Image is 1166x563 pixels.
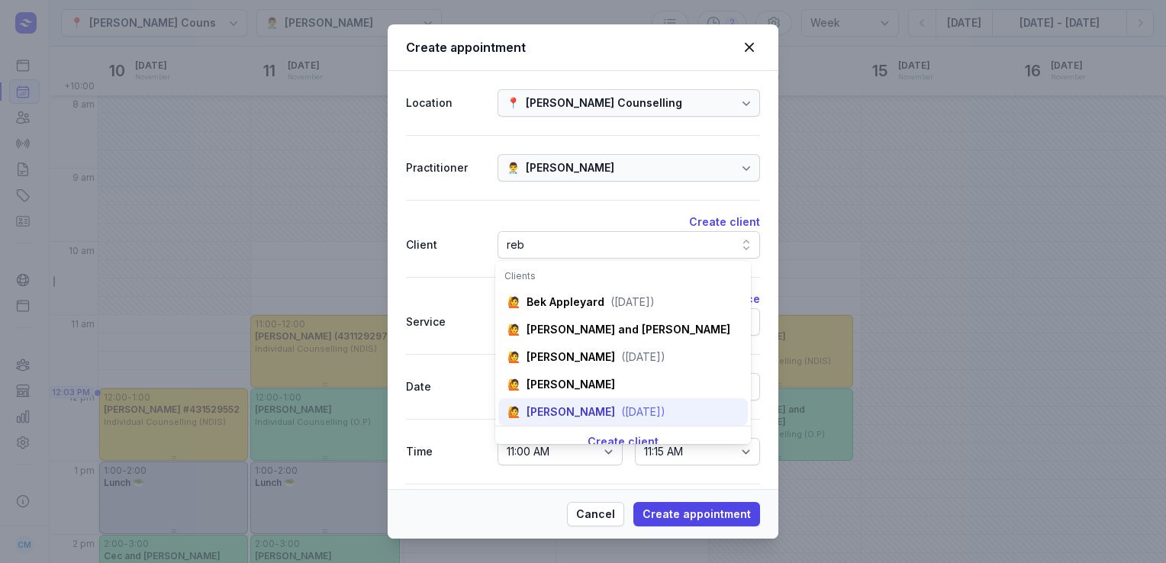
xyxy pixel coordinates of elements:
div: [PERSON_NAME] [527,349,615,365]
div: ([DATE]) [610,294,655,310]
div: [PERSON_NAME] Counselling [526,94,682,112]
div: Create client [495,426,751,457]
div: reb [507,236,524,254]
div: ([DATE]) [621,404,665,420]
div: Service [406,313,485,331]
div: ([DATE]) [621,349,665,365]
button: Create appointment [633,502,760,526]
div: 🙋 [507,377,520,392]
button: Create client [689,213,760,231]
span: Create appointment [643,505,751,523]
span: Cancel [576,505,615,523]
div: 👨‍⚕️ [507,159,520,177]
div: [PERSON_NAME] [526,159,614,177]
div: Date [406,378,485,396]
div: [PERSON_NAME] [527,404,615,420]
div: 🙋 [507,294,520,310]
div: 📍 [507,94,520,112]
div: 🙋 [507,404,520,420]
div: Bek Appleyard [527,294,604,310]
div: Create appointment [406,38,739,56]
div: Practitioner [406,159,485,177]
div: Time [406,442,485,461]
div: 🙋 [507,322,520,337]
div: Client [406,236,485,254]
div: Location [406,94,485,112]
div: [PERSON_NAME] and [PERSON_NAME] [527,322,730,337]
div: Clients [504,270,742,282]
div: [PERSON_NAME] [527,377,615,392]
button: Cancel [567,502,624,526]
div: 🙋 [507,349,520,365]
